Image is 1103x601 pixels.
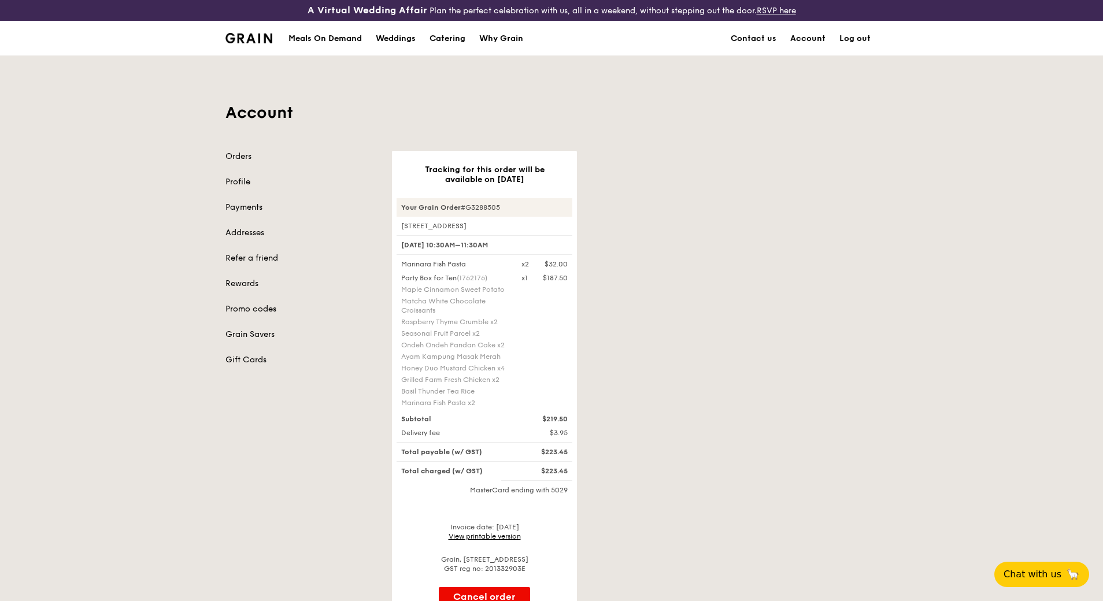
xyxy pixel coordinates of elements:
div: Marinara Fish Pasta [394,259,515,269]
div: Party Box for Ten [401,273,508,283]
div: Ondeh Ondeh Pandan Cake x2 [401,340,508,350]
button: Chat with us🦙 [994,562,1089,587]
div: [STREET_ADDRESS] [397,221,572,231]
div: Matcha White Chocolate Croissants [401,296,508,315]
div: Marinara Fish Pasta x2 [401,398,508,407]
a: Payments [225,202,378,213]
a: Gift Cards [225,354,378,366]
strong: Your Grain Order [401,203,461,212]
span: Chat with us [1004,567,1061,581]
a: Catering [423,21,472,56]
div: Honey Duo Mustard Chicken x4 [401,363,508,373]
div: Grilled Farm Fresh Chicken x2 [401,375,508,384]
div: Weddings [376,21,416,56]
div: x1 [521,273,528,283]
div: Maple Cinnamon Sweet Potato [401,285,508,294]
div: $223.45 [515,466,575,476]
div: $187.50 [543,273,568,283]
div: [DATE] 10:30AM–11:30AM [397,235,572,255]
div: Subtotal [394,414,515,424]
div: Invoice date: [DATE] [397,522,572,541]
a: Weddings [369,21,423,56]
div: Catering [430,21,465,56]
div: MasterCard ending with 5029 [397,485,572,495]
a: Rewards [225,278,378,290]
a: Profile [225,176,378,188]
a: Why Grain [472,21,530,56]
div: Why Grain [479,21,523,56]
div: $3.95 [515,428,575,437]
img: Grain [225,33,272,43]
div: $219.50 [515,414,575,424]
span: 🦙 [1066,567,1080,581]
div: Meals On Demand [288,21,362,56]
div: Total charged (w/ GST) [394,466,515,476]
a: Orders [225,151,378,162]
a: Account [783,21,832,56]
a: Refer a friend [225,253,378,264]
div: Ayam Kampung Masak Merah [401,352,508,361]
span: Total payable (w/ GST) [401,448,482,456]
div: Delivery fee [394,428,515,437]
a: GrainGrain [225,20,272,55]
div: Seasonal Fruit Parcel x2 [401,329,508,338]
a: RSVP here [757,6,796,16]
div: Basil Thunder Tea Rice [401,387,508,396]
div: $32.00 [545,259,568,269]
div: Grain, [STREET_ADDRESS] GST reg no: 201332903E [397,555,572,573]
div: Raspberry Thyme Crumble x2 [401,317,508,327]
h1: Account [225,102,878,123]
a: Promo codes [225,303,378,315]
h3: A Virtual Wedding Affair [308,5,427,16]
a: Grain Savers [225,329,378,340]
h3: Tracking for this order will be available on [DATE] [410,165,558,184]
a: Addresses [225,227,378,239]
a: Log out [832,21,878,56]
a: View printable version [449,532,521,540]
div: x2 [521,259,529,269]
div: $223.45 [515,447,575,457]
span: (1762176) [457,274,487,282]
div: #G3288505 [397,198,572,217]
a: Contact us [724,21,783,56]
div: Plan the perfect celebration with us, all in a weekend, without stepping out the door. [219,5,884,16]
